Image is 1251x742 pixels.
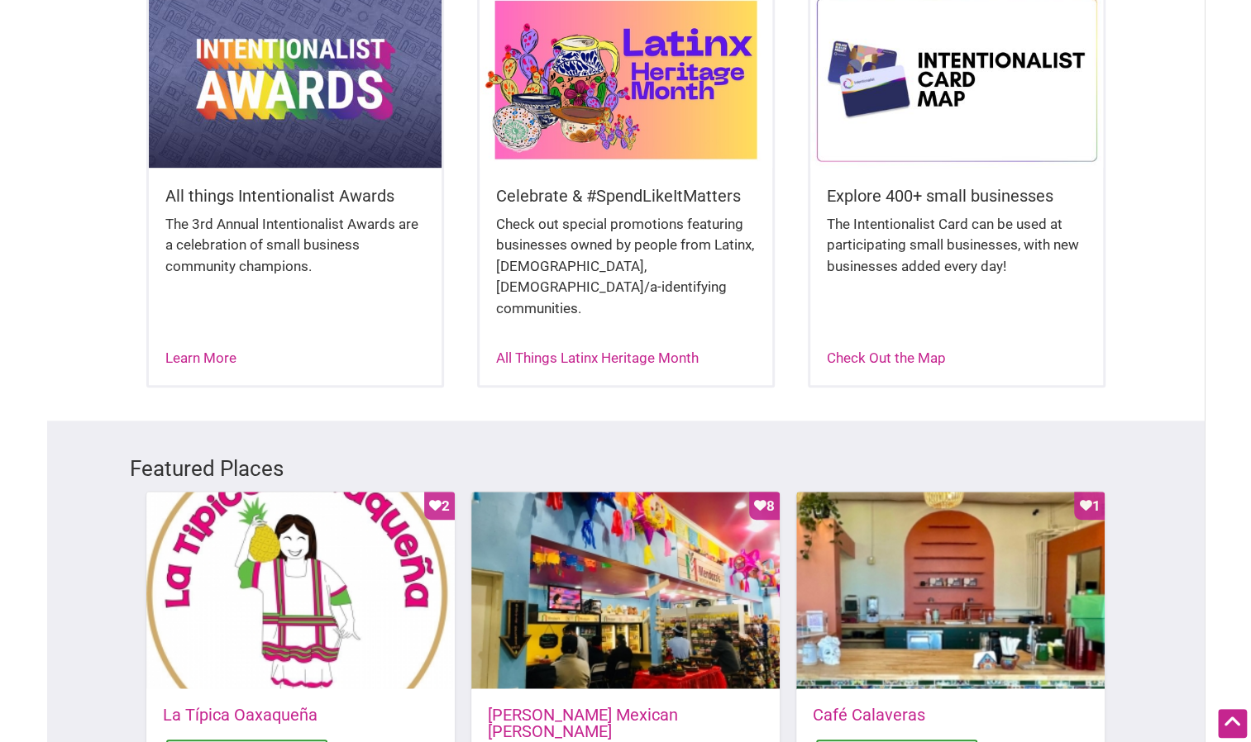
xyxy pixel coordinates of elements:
[827,184,1086,207] h5: Explore 400+ small businesses
[130,454,1122,483] h3: Featured Places
[1218,709,1247,738] div: Scroll Back to Top
[496,350,699,366] a: All Things Latinx Heritage Month
[488,705,678,741] a: [PERSON_NAME] Mexican [PERSON_NAME]
[813,705,925,725] a: Café Calaveras
[163,705,318,725] a: La Típica Oaxaqueña
[165,214,425,294] div: The 3rd Annual Intentionalist Awards are a celebration of small business community champions.
[165,350,236,366] a: Learn More
[165,184,425,207] h5: All things Intentionalist Awards
[827,350,946,366] a: Check Out the Map
[496,184,756,207] h5: Celebrate & #SpendLikeItMatters
[827,214,1086,294] div: The Intentionalist Card can be used at participating small businesses, with new businesses added ...
[496,214,756,336] div: Check out special promotions featuring businesses owned by people from Latinx, [DEMOGRAPHIC_DATA]...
